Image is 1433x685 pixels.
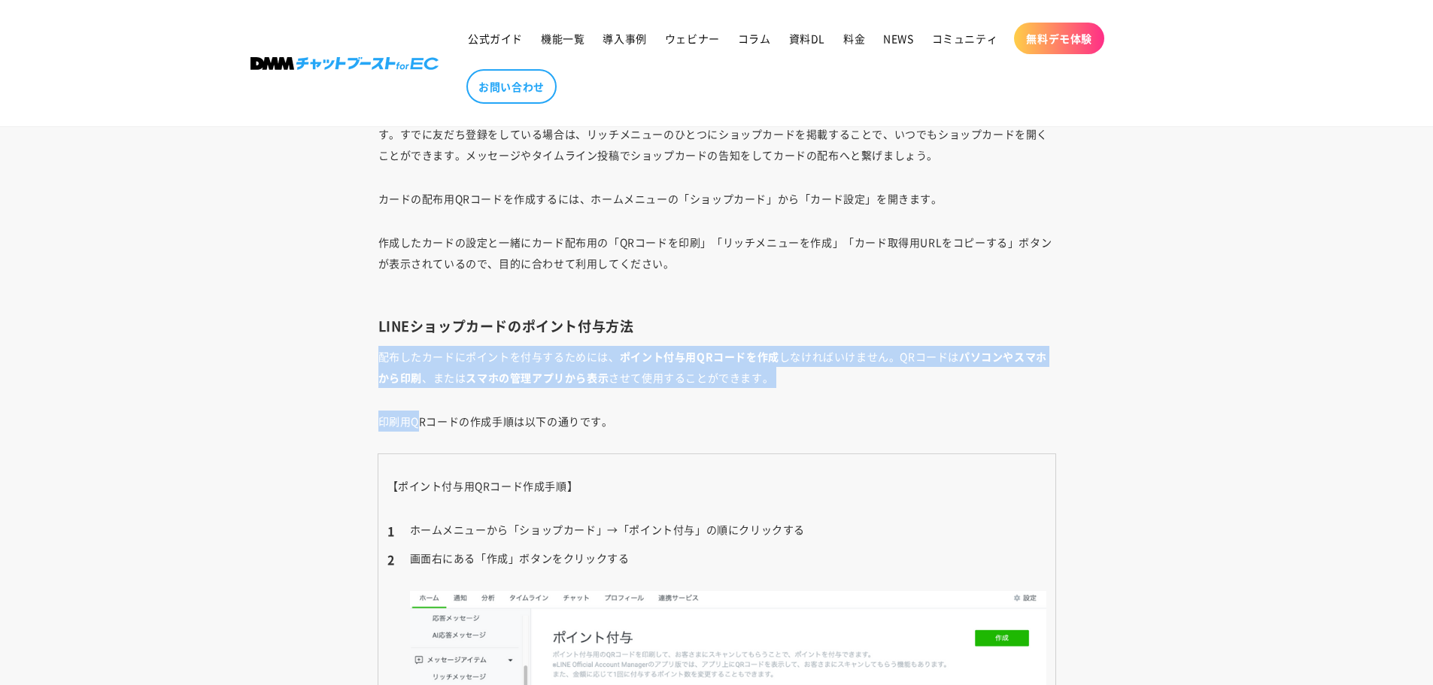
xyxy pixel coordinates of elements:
[378,346,1055,388] p: 配布したカードにポイントを付与するためには、 しなければいけません。QRコードは 、または させて使用することができます。
[665,32,720,45] span: ウェビナー
[780,23,834,54] a: 資料DL
[468,32,523,45] span: 公式ガイド
[729,23,780,54] a: コラム
[466,370,609,385] b: スマホの管理アプリから表示
[378,411,1055,432] p: 印刷用QRコードの作成手順は以下の通りです。
[874,23,922,54] a: NEWS
[738,32,771,45] span: コラム
[387,475,1046,496] p: 【ポイント付与用QRコード作成手順】
[656,23,729,54] a: ウェビナー
[603,32,646,45] span: 導入事例
[843,32,865,45] span: 料金
[932,32,998,45] span: コミュニティ
[378,232,1055,295] p: 作成したカードの設定と一緒にカード配布用の「QRコードを印刷」「リッチメニューを作成」「カード取得用URLをコピーする」ボタンが表示されているので、目的に合わせて利用してください。
[378,102,1055,165] p: があります。もしまだ友だち登録がされていない場合、配布用のQRコードを読み込んだり、URL開くことで、自動で友だち登録がされます。すでに友だち登録をしている場合は、リッチメニューのひとつにショッ...
[532,23,594,54] a: 機能一覧
[789,32,825,45] span: 資料DL
[378,188,1055,209] p: カードの配布用QRコードを作成するには、ホームメニューの「ショップカード」から「カード設定」を開きます。
[459,23,532,54] a: 公式ガイド
[923,23,1007,54] a: コミュニティ
[378,317,1055,335] h3: LINEショップカードのポイント付与方法
[250,57,439,70] img: 株式会社DMM Boost
[466,69,557,104] a: お問い合わせ
[387,519,1046,540] li: ホームメニューから「ショップカード」→「ポイント付与」の順にクリックする
[478,80,545,93] span: お問い合わせ
[1014,23,1104,54] a: 無料デモ体験
[541,32,584,45] span: 機能一覧
[1026,32,1092,45] span: 無料デモ体験
[883,32,913,45] span: NEWS
[620,349,779,364] b: ポイント付与用QRコードを作成
[834,23,874,54] a: 料金
[594,23,655,54] a: 導入事例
